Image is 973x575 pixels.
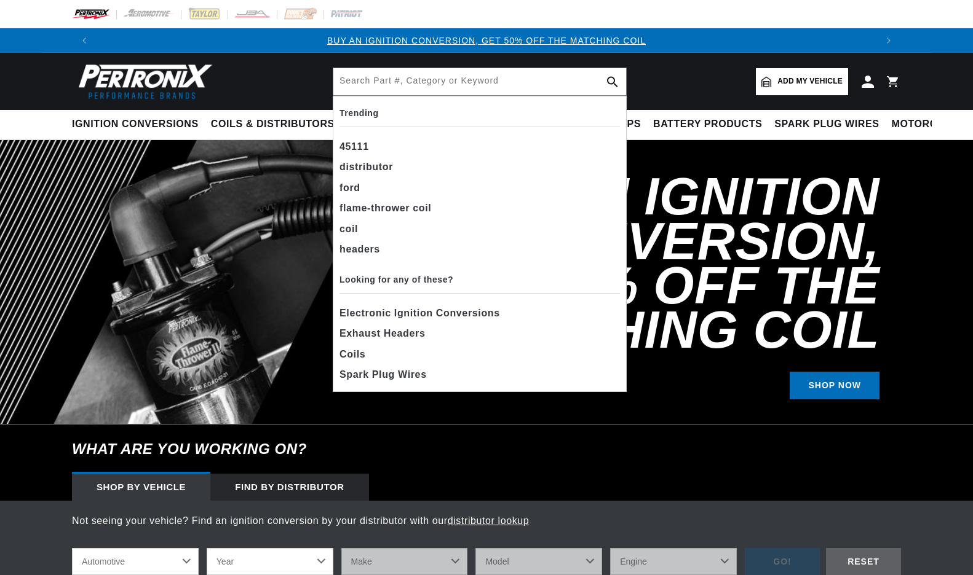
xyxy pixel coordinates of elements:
[72,110,205,139] summary: Ignition Conversions
[340,239,620,260] div: headers
[876,28,901,53] button: Translation missing: en.sections.announcements.next_announcement
[448,515,530,526] a: distributor lookup
[647,110,768,139] summary: Battery Products
[599,68,626,95] button: search button
[340,219,620,240] div: coil
[340,108,379,118] b: Trending
[610,548,737,575] select: Engine
[72,548,199,575] select: Ride Type
[340,275,453,284] b: Looking for any of these?
[340,346,365,363] span: Coils
[97,34,876,47] div: 1 of 3
[207,548,333,575] select: Year
[790,372,880,399] a: SHOP NOW
[777,76,843,87] span: Add my vehicle
[653,118,762,131] span: Battery Products
[341,548,468,575] select: Make
[768,110,885,139] summary: Spark Plug Wires
[205,110,341,139] summary: Coils & Distributors
[340,136,620,157] div: 45111
[475,548,602,575] select: Model
[340,325,425,342] span: Exhaust Headers
[340,157,620,178] div: distributor
[97,34,876,47] div: Announcement
[211,118,335,131] span: Coils & Distributors
[72,474,210,501] div: Shop by vehicle
[210,474,369,501] div: Find by Distributor
[756,68,848,95] a: Add my vehicle
[41,424,932,474] h6: What are you working on?
[72,513,901,529] p: Not seeing your vehicle? Find an ignition conversion by your distributor with our
[340,305,500,322] span: Electronic Ignition Conversions
[72,60,213,103] img: Pertronix
[340,366,427,383] span: Spark Plug Wires
[41,28,932,53] slideshow-component: Translation missing: en.sections.announcements.announcement_bar
[72,28,97,53] button: Translation missing: en.sections.announcements.previous_announcement
[340,178,620,198] div: ford
[340,198,620,219] div: flame-thrower coil
[72,118,199,131] span: Ignition Conversions
[886,110,971,139] summary: Motorcycle
[333,68,626,95] input: Search Part #, Category or Keyword
[327,36,646,45] a: BUY AN IGNITION CONVERSION, GET 50% OFF THE MATCHING COIL
[892,118,965,131] span: Motorcycle
[774,118,879,131] span: Spark Plug Wires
